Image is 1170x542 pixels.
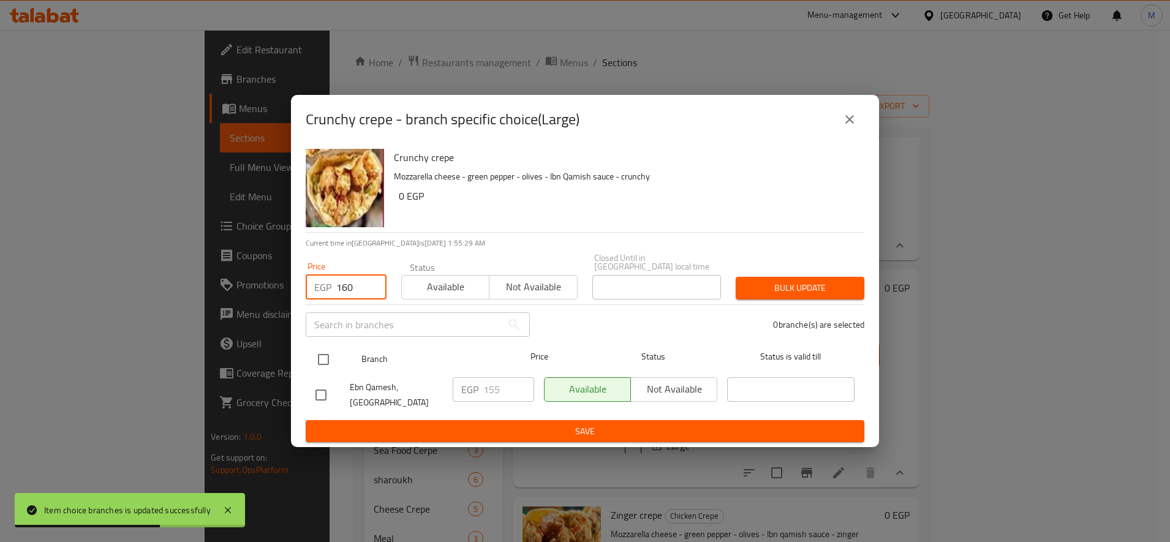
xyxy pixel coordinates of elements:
h6: Crunchy crepe [394,149,855,166]
p: Current time in [GEOGRAPHIC_DATA] is [DATE] 1:55:29 AM [306,238,864,249]
span: Status is valid till [727,349,855,364]
span: Ebn Qamesh, [GEOGRAPHIC_DATA] [350,380,443,410]
p: EGP [461,382,478,397]
input: Please enter price [336,275,387,299]
p: 0 branche(s) are selected [773,318,864,331]
img: Crunchy crepe [306,149,384,227]
div: Item choice branches is updated successfully [44,503,211,517]
span: Save [315,424,855,439]
button: Available [401,275,489,299]
span: Available [407,278,485,296]
h2: Crunchy crepe - branch specific choice(Large) [306,110,579,129]
span: Not available [494,278,572,296]
span: Bulk update [745,280,855,296]
button: close [835,105,864,134]
p: Mozzarella cheese - green pepper - olives - Ibn Qamish sauce - crunchy [394,169,855,184]
button: Bulk update [736,277,864,299]
button: Save [306,420,864,443]
h6: 0 EGP [399,187,855,205]
span: Price [499,349,580,364]
span: Branch [361,352,489,367]
p: EGP [314,280,331,295]
input: Search in branches [306,312,502,337]
span: Status [590,349,717,364]
button: Not available [489,275,577,299]
input: Please enter price [483,377,534,402]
